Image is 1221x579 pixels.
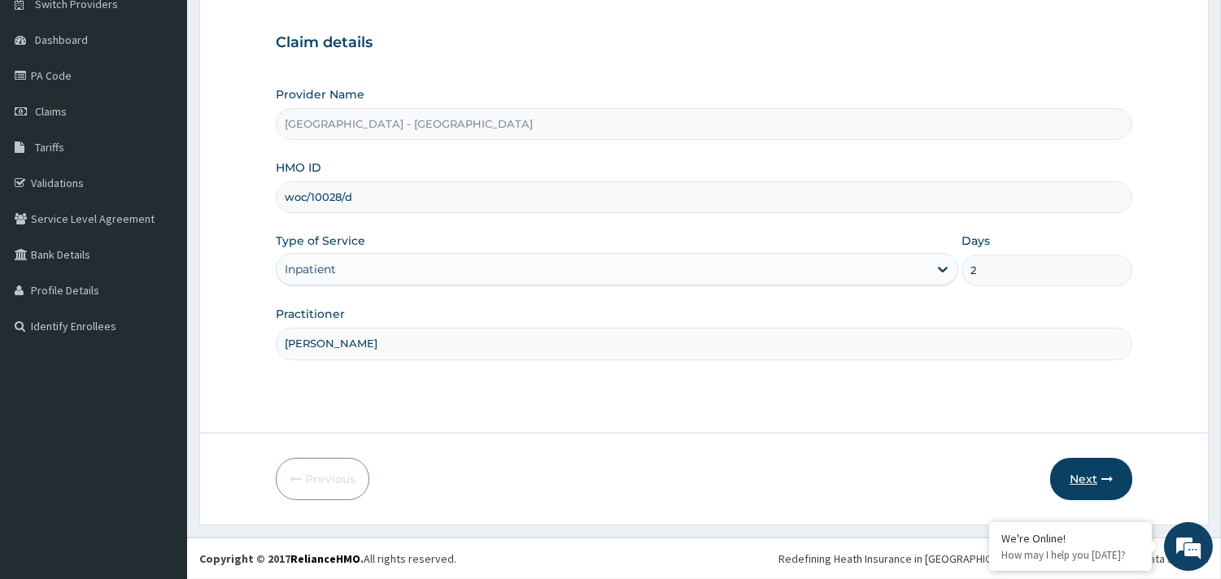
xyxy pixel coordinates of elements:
[276,181,1132,213] input: Enter HMO ID
[276,233,365,249] label: Type of Service
[778,551,1209,567] div: Redefining Heath Insurance in [GEOGRAPHIC_DATA] using Telemedicine and Data Science!
[8,397,310,454] textarea: Type your message and hit 'Enter'
[276,159,321,176] label: HMO ID
[35,104,67,119] span: Claims
[276,34,1132,52] h3: Claim details
[1050,458,1132,500] button: Next
[1001,548,1140,562] p: How may I help you today?
[199,551,364,566] strong: Copyright © 2017 .
[276,306,345,322] label: Practitioner
[35,140,64,155] span: Tariffs
[85,91,273,112] div: Chat with us now
[285,261,336,277] div: Inpatient
[30,81,66,122] img: d_794563401_company_1708531726252_794563401
[276,458,369,500] button: Previous
[1001,531,1140,546] div: We're Online!
[94,181,225,346] span: We're online!
[276,86,364,102] label: Provider Name
[290,551,360,566] a: RelianceHMO
[187,538,1221,579] footer: All rights reserved.
[962,233,990,249] label: Days
[35,33,88,47] span: Dashboard
[276,328,1132,359] input: Enter Name
[267,8,306,47] div: Minimize live chat window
